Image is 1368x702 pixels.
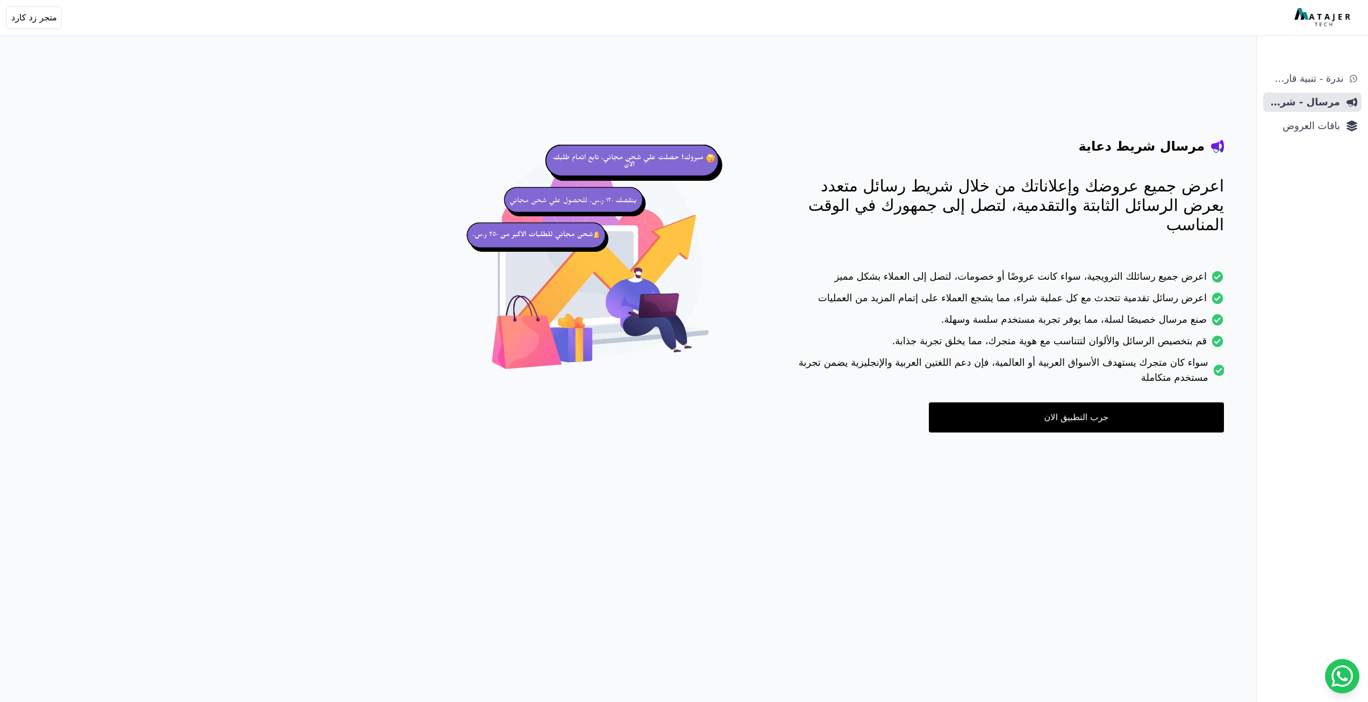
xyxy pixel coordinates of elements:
span: ندرة - تنبية قارب علي النفاذ [1267,71,1343,86]
img: MatajerTech Logo [1294,8,1353,27]
a: جرب التطبيق الان [929,402,1224,432]
li: اعرض رسائل تقدمية تتحدث مع كل عملية شراء، مما يشجع العملاء على إتمام المزيد من العمليات [781,290,1224,312]
li: قم بتخصيص الرسائل والألوان لتتناسب مع هوية متجرك، مما يخلق تجربة جذابة. [781,334,1224,355]
h4: مرسال شريط دعاية [1079,138,1205,155]
span: مرسال - شريط دعاية [1267,95,1340,110]
li: سواء كان متجرك يستهدف الأسواق العربية أو العالمية، فإن دعم اللغتين العربية والإنجليزية يضمن تجربة... [781,355,1224,392]
p: اعرض جميع عروضك وإعلاناتك من خلال شريط رسائل متعدد يعرض الرسائل الثابتة والتقدمية، لتصل إلى جمهور... [781,176,1224,235]
img: hero [463,129,738,405]
span: باقات العروض [1267,118,1340,133]
span: متجر زد كارد [11,11,57,24]
button: متجر زد كارد [6,6,62,29]
li: اعرض جميع رسائلك الترويجية، سواء كانت عروضًا أو خصومات، لتصل إلى العملاء بشكل مميز [781,269,1224,290]
li: صنع مرسال خصيصًا لسلة، مما يوفر تجربة مستخدم سلسة وسهلة. [781,312,1224,334]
